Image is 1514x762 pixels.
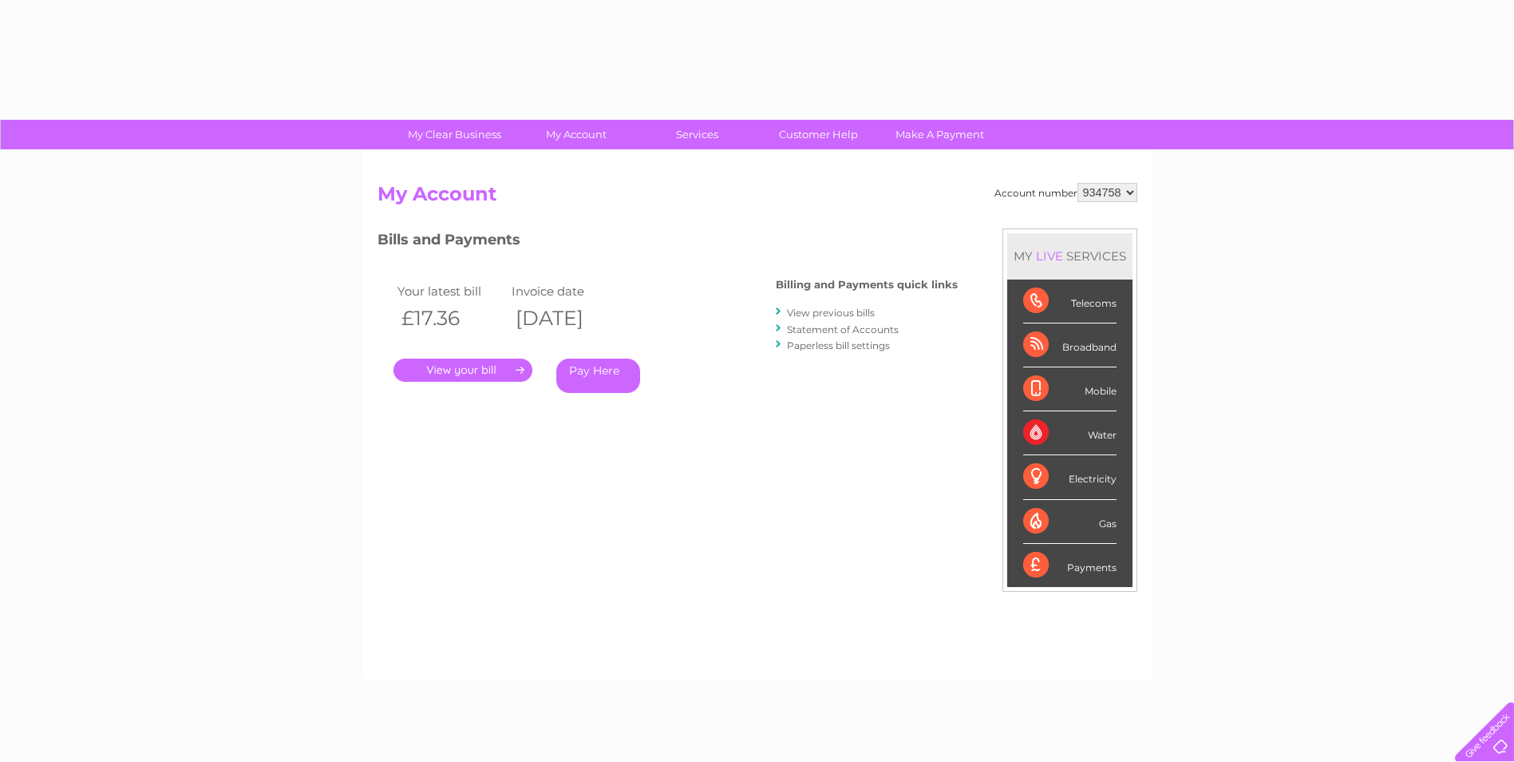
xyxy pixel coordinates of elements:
[1023,500,1117,544] div: Gas
[1023,544,1117,587] div: Payments
[631,120,763,149] a: Services
[787,307,875,319] a: View previous bills
[556,359,640,393] a: Pay Here
[787,339,890,351] a: Paperless bill settings
[508,302,623,335] th: [DATE]
[378,183,1137,213] h2: My Account
[393,280,508,302] td: Your latest bill
[393,359,532,382] a: .
[1023,411,1117,455] div: Water
[393,302,508,335] th: £17.36
[1033,248,1066,264] div: LIVE
[874,120,1006,149] a: Make A Payment
[1007,233,1133,279] div: MY SERVICES
[1023,323,1117,367] div: Broadband
[378,228,958,256] h3: Bills and Payments
[753,120,884,149] a: Customer Help
[994,183,1137,202] div: Account number
[1023,367,1117,411] div: Mobile
[787,323,899,335] a: Statement of Accounts
[776,279,958,291] h4: Billing and Payments quick links
[1023,280,1117,323] div: Telecoms
[508,280,623,302] td: Invoice date
[510,120,642,149] a: My Account
[389,120,520,149] a: My Clear Business
[1023,455,1117,499] div: Electricity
